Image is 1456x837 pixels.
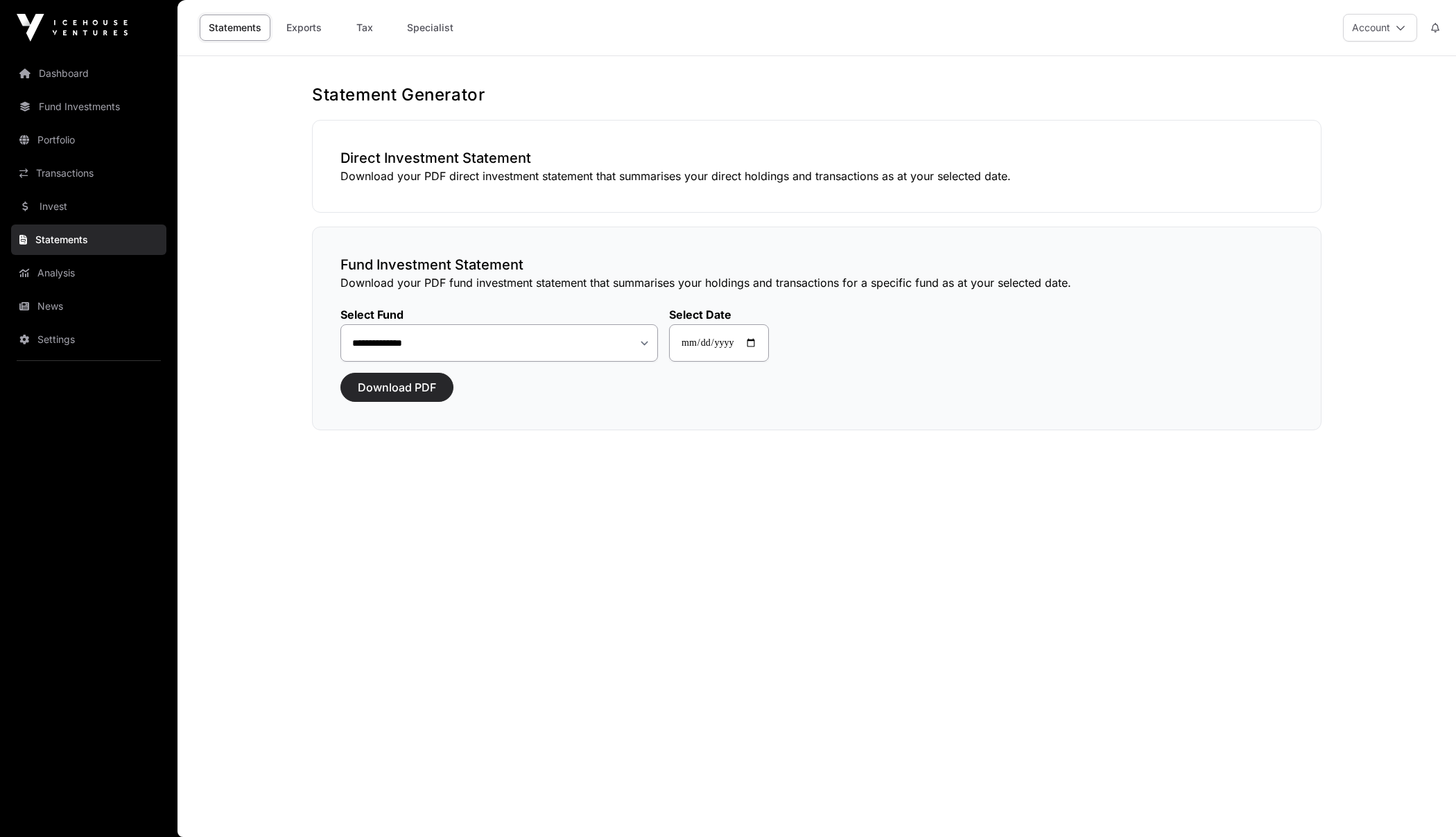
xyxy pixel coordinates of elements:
[11,91,166,122] a: Fund Investments
[1343,14,1417,42] button: Account
[11,258,166,288] a: Analysis
[11,158,166,188] a: Transactions
[358,379,436,396] span: Download PDF
[337,15,392,41] a: Tax
[312,84,1321,106] h1: Statement Generator
[11,224,166,255] a: Statements
[340,148,1293,168] h3: Direct Investment Statement
[11,125,166,155] a: Portfolio
[11,191,166,222] a: Invest
[340,255,1293,274] h3: Fund Investment Statement
[340,274,1293,291] p: Download your PDF fund investment statement that summarises your holdings and transactions for a ...
[276,15,331,41] a: Exports
[340,168,1293,184] p: Download your PDF direct investment statement that summarises your direct holdings and transactio...
[11,324,166,355] a: Settings
[340,308,658,321] label: Select Fund
[11,58,166,89] a: Dashboard
[398,15,462,41] a: Specialist
[340,387,453,400] a: Download PDF
[200,15,270,41] a: Statements
[669,308,769,321] label: Select Date
[17,14,128,42] img: Icehouse Ventures Logo
[1387,770,1456,837] iframe: Chat Widget
[11,291,166,321] a: News
[340,373,453,402] button: Download PDF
